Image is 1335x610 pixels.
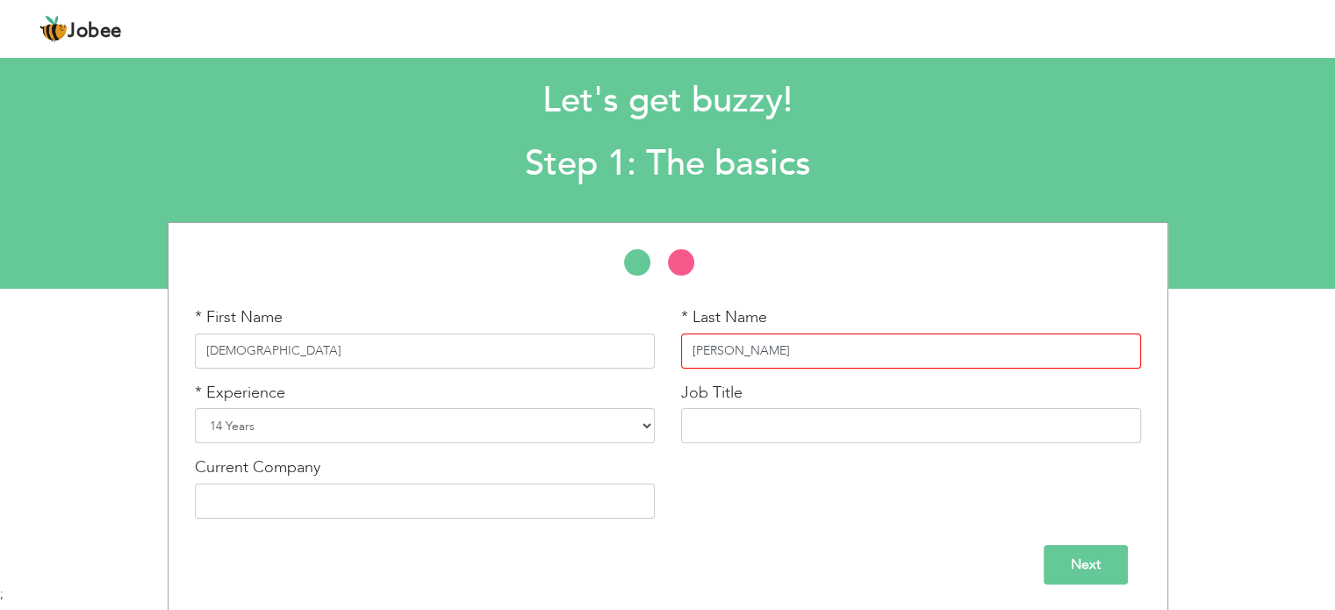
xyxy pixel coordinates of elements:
[681,306,767,329] label: * Last Name
[195,456,320,479] label: Current Company
[180,78,1155,124] h1: Let's get buzzy!
[1044,545,1128,585] input: Next
[180,141,1155,187] h2: Step 1: The basics
[39,15,68,43] img: jobee.io
[195,306,283,329] label: * First Name
[68,22,122,41] span: Jobee
[195,382,285,405] label: * Experience
[681,382,743,405] label: Job Title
